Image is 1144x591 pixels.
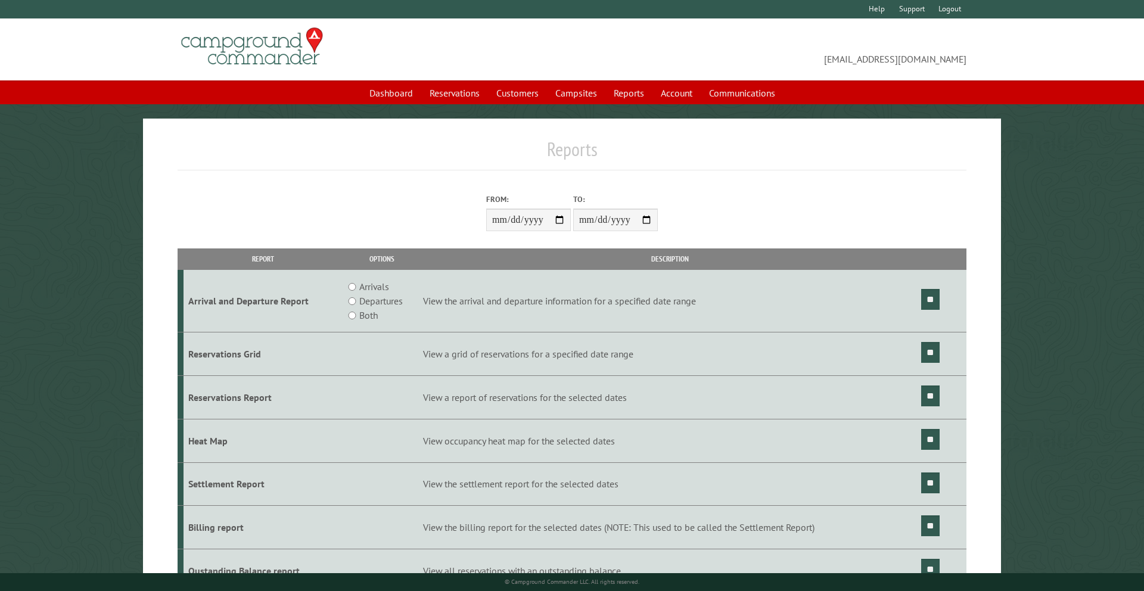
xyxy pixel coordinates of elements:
[421,506,919,549] td: View the billing report for the selected dates (NOTE: This used to be called the Settlement Report)
[548,82,604,104] a: Campsites
[505,578,639,586] small: © Campground Commander LLC. All rights reserved.
[654,82,700,104] a: Account
[184,270,344,332] td: Arrival and Departure Report
[486,194,571,205] label: From:
[421,462,919,506] td: View the settlement report for the selected dates
[178,138,967,170] h1: Reports
[421,332,919,376] td: View a grid of reservations for a specified date range
[421,248,919,269] th: Description
[184,375,344,419] td: Reservations Report
[343,248,421,269] th: Options
[362,82,420,104] a: Dashboard
[359,308,378,322] label: Both
[573,194,658,205] label: To:
[607,82,651,104] a: Reports
[702,82,782,104] a: Communications
[184,332,344,376] td: Reservations Grid
[184,462,344,506] td: Settlement Report
[178,23,327,70] img: Campground Commander
[184,248,344,269] th: Report
[184,506,344,549] td: Billing report
[421,270,919,332] td: View the arrival and departure information for a specified date range
[359,294,403,308] label: Departures
[421,375,919,419] td: View a report of reservations for the selected dates
[421,419,919,462] td: View occupancy heat map for the selected dates
[359,279,389,294] label: Arrivals
[489,82,546,104] a: Customers
[184,419,344,462] td: Heat Map
[422,82,487,104] a: Reservations
[572,33,966,66] span: [EMAIL_ADDRESS][DOMAIN_NAME]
